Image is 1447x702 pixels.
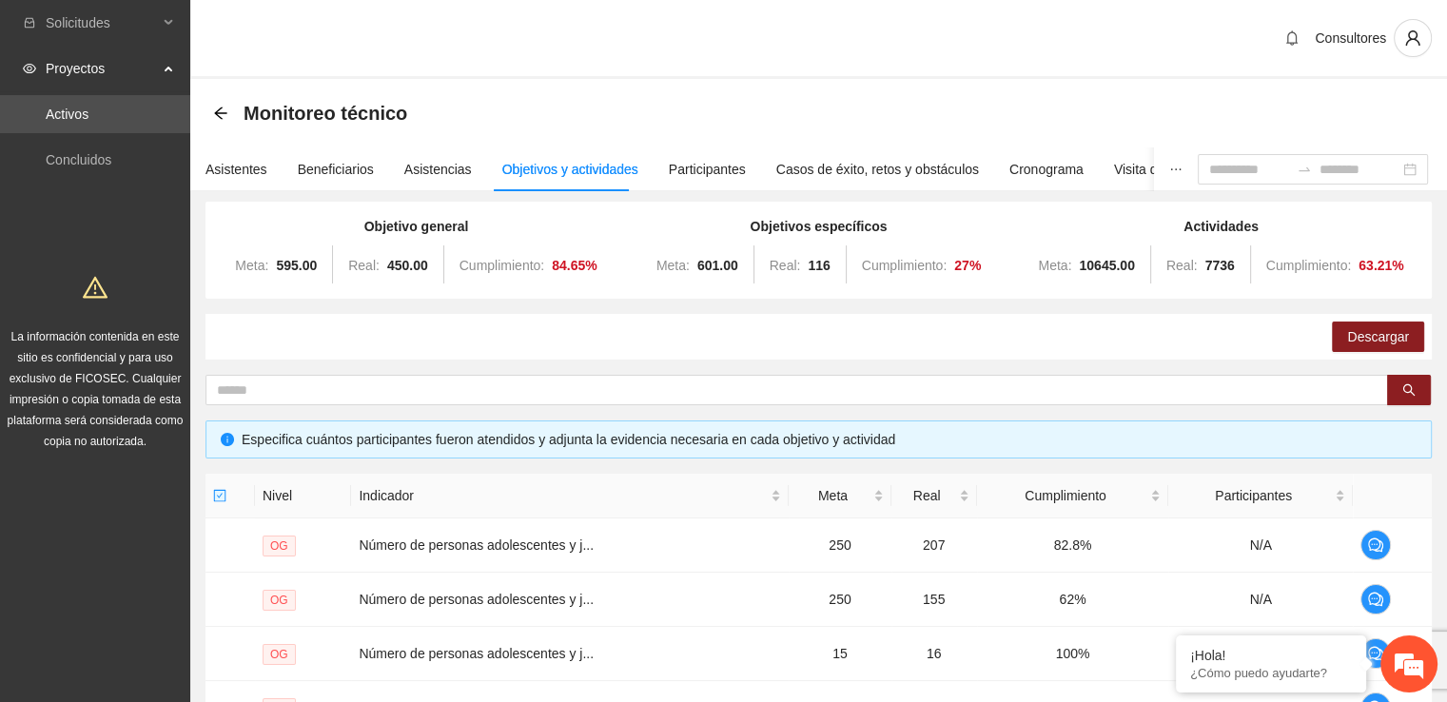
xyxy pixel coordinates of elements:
[1332,322,1424,352] button: Descargar
[796,485,869,506] span: Meta
[1169,163,1183,176] span: ellipsis
[1168,627,1353,681] td: N/A
[213,106,228,122] div: Back
[1402,383,1416,399] span: search
[23,62,36,75] span: eye
[46,4,158,42] span: Solicitudes
[502,159,638,180] div: Objetivos y actividades
[1183,219,1259,234] strong: Actividades
[1387,375,1431,405] button: search
[1168,474,1353,518] th: Participantes
[1114,159,1292,180] div: Visita de campo y entregables
[669,159,746,180] div: Participantes
[8,330,184,448] span: La información contenida en este sitio es confidencial y para uso exclusivo de FICOSEC. Cualquier...
[977,573,1169,627] td: 62%
[1278,30,1306,46] span: bell
[205,159,267,180] div: Asistentes
[808,258,830,273] strong: 116
[1360,530,1391,560] button: comment
[359,646,594,661] span: Número de personas adolescentes y j...
[985,485,1147,506] span: Cumplimiento
[1176,485,1331,506] span: Participantes
[312,10,358,55] div: Minimizar ventana de chat en vivo
[552,258,597,273] strong: 84.65 %
[954,258,981,273] strong: 27 %
[891,474,977,518] th: Real
[776,159,979,180] div: Casos de éxito, retos y obstáculos
[1347,326,1409,347] span: Descargar
[235,258,268,273] span: Meta:
[255,474,351,518] th: Nivel
[1297,162,1312,177] span: swap-right
[213,489,226,502] span: check-square
[1038,258,1071,273] span: Meta:
[789,518,890,573] td: 250
[221,433,234,446] span: info-circle
[1359,258,1404,273] strong: 63.21 %
[1190,666,1352,680] p: ¿Cómo puedo ayudarte?
[751,219,888,234] strong: Objetivos específicos
[977,518,1169,573] td: 82.8%
[977,474,1169,518] th: Cumplimiento
[387,258,428,273] strong: 450.00
[1190,648,1352,663] div: ¡Hola!
[364,219,469,234] strong: Objetivo general
[276,258,317,273] strong: 595.00
[891,627,977,681] td: 16
[789,474,890,518] th: Meta
[351,474,789,518] th: Indicador
[1166,258,1198,273] span: Real:
[46,152,111,167] a: Concluidos
[359,592,594,607] span: Número de personas adolescentes y j...
[359,537,594,553] span: Número de personas adolescentes y j...
[244,98,407,128] span: Monitoreo técnico
[46,49,158,88] span: Proyectos
[1360,584,1391,614] button: comment
[359,485,767,506] span: Indicador
[46,107,88,122] a: Activos
[1394,19,1432,57] button: user
[1154,147,1198,191] button: ellipsis
[10,485,362,552] textarea: Escriba su mensaje y pulse “Intro”
[110,237,263,429] span: Estamos en línea.
[899,485,955,506] span: Real
[23,16,36,29] span: inbox
[862,258,947,273] span: Cumplimiento:
[697,258,738,273] strong: 601.00
[789,627,890,681] td: 15
[1168,518,1353,573] td: N/A
[1168,573,1353,627] td: N/A
[83,275,108,300] span: warning
[298,159,374,180] div: Beneficiarios
[1009,159,1084,180] div: Cronograma
[1204,258,1234,273] strong: 7736
[1079,258,1134,273] strong: 10645.00
[891,518,977,573] td: 207
[1297,162,1312,177] span: to
[656,258,690,273] span: Meta:
[263,536,296,556] span: OG
[404,159,472,180] div: Asistencias
[242,429,1417,450] div: Especifica cuántos participantes fueron atendidos y adjunta la evidencia necesaria en cada objeti...
[348,258,380,273] span: Real:
[99,97,320,122] div: Chatee con nosotros ahora
[789,573,890,627] td: 250
[263,590,296,611] span: OG
[1266,258,1351,273] span: Cumplimiento:
[1277,23,1307,53] button: bell
[263,644,296,665] span: OG
[213,106,228,121] span: arrow-left
[460,258,544,273] span: Cumplimiento:
[1360,638,1391,669] button: comment
[1395,29,1431,47] span: user
[891,573,977,627] td: 155
[1315,30,1386,46] span: Consultores
[770,258,801,273] span: Real:
[977,627,1169,681] td: 100%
